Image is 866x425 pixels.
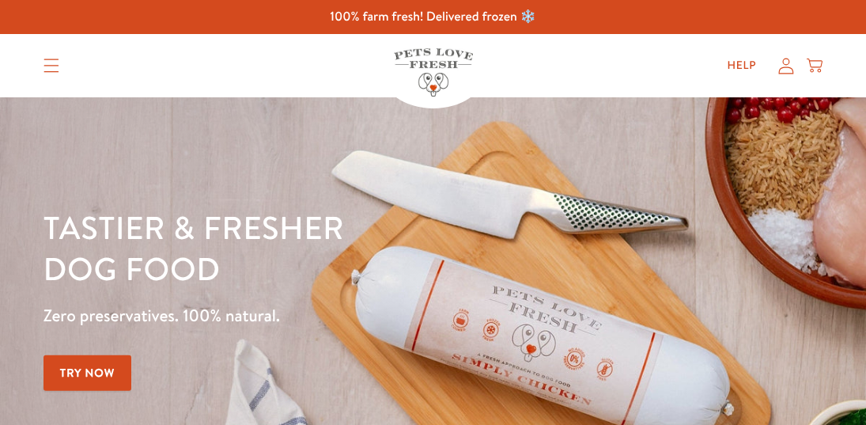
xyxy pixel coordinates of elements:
p: Zero preservatives. 100% natural. [43,302,563,330]
img: Pets Love Fresh [394,48,473,97]
a: Help [715,50,770,82]
h1: Tastier & fresher dog food [43,207,563,289]
summary: Translation missing: en.sections.header.menu [31,46,72,85]
a: Try Now [43,355,132,391]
